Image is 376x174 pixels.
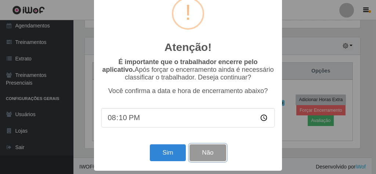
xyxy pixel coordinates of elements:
[101,87,275,95] p: Você confirma a data e hora de encerramento abaixo?
[101,58,275,81] p: Após forçar o encerramento ainda é necessário classificar o trabalhador. Deseja continuar?
[102,58,257,73] b: É importante que o trabalhador encerre pelo aplicativo.
[164,41,211,54] h2: Atenção!
[150,144,185,162] button: Sim
[189,144,226,162] button: Não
